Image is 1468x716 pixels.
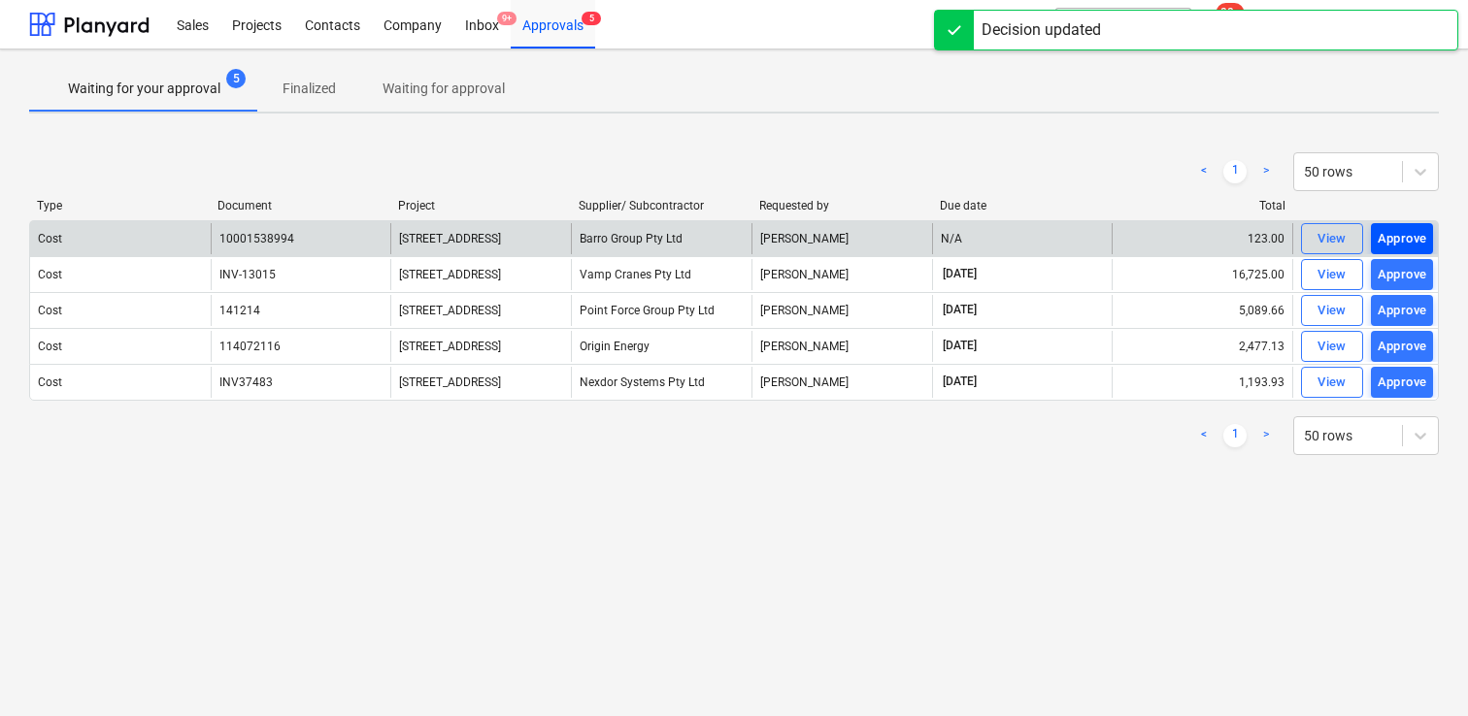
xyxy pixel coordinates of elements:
[941,302,979,318] span: [DATE]
[1318,300,1347,322] div: View
[1318,372,1347,394] div: View
[497,12,517,25] span: 9+
[1371,259,1433,290] button: Approve
[1318,336,1347,358] div: View
[1223,424,1247,447] a: Page 1 is your current page
[1192,160,1216,183] a: Previous page
[941,266,979,282] span: [DATE]
[219,375,273,389] div: INV37483
[1112,295,1292,326] div: 5,089.66
[217,199,383,212] div: Document
[571,295,751,326] div: Point Force Group Pty Ltd
[571,331,751,362] div: Origin Energy
[399,232,501,245] span: 248 Bay Rd, Sandringham
[1223,160,1247,183] a: Page 1 is your current page
[1371,331,1433,362] button: Approve
[1112,367,1292,398] div: 1,193.93
[571,259,751,290] div: Vamp Cranes Pty Ltd
[1378,336,1427,358] div: Approve
[1112,259,1292,290] div: 16,725.00
[940,199,1105,212] div: Due date
[399,304,501,317] span: 248 Bay Rd, Sandringham
[1371,223,1433,254] button: Approve
[399,340,501,353] span: 248 Bay Rd, Sandringham
[571,223,751,254] div: Barro Group Pty Ltd
[1120,199,1285,212] div: Total
[1318,264,1347,286] div: View
[219,340,281,353] div: 114072116
[38,304,62,317] div: Cost
[579,199,744,212] div: Supplier/ Subcontractor
[1254,424,1278,447] a: Next page
[751,367,932,398] div: [PERSON_NAME]
[37,199,202,212] div: Type
[399,268,501,281] span: 248 Bay Rd, Sandringham
[1378,300,1427,322] div: Approve
[1112,223,1292,254] div: 123.00
[1371,623,1468,716] iframe: Chat Widget
[219,268,276,281] div: INV-13015
[1378,264,1427,286] div: Approve
[68,79,220,99] p: Waiting for your approval
[38,232,62,245] div: Cost
[1301,367,1363,398] button: View
[1301,223,1363,254] button: View
[219,232,294,245] div: 10001538994
[1112,331,1292,362] div: 2,477.13
[1378,228,1427,250] div: Approve
[759,199,924,212] div: Requested by
[283,79,336,99] p: Finalized
[582,12,601,25] span: 5
[1301,295,1363,326] button: View
[1371,295,1433,326] button: Approve
[751,223,932,254] div: [PERSON_NAME]
[38,375,62,389] div: Cost
[38,340,62,353] div: Cost
[751,295,932,326] div: [PERSON_NAME]
[383,79,505,99] p: Waiting for approval
[38,268,62,281] div: Cost
[1192,424,1216,447] a: Previous page
[751,331,932,362] div: [PERSON_NAME]
[1301,331,1363,362] button: View
[1378,372,1427,394] div: Approve
[941,338,979,354] span: [DATE]
[982,18,1101,42] div: Decision updated
[1371,367,1433,398] button: Approve
[219,304,260,317] div: 141214
[398,199,563,212] div: Project
[571,367,751,398] div: Nexdor Systems Pty Ltd
[941,232,962,245] div: N/A
[941,374,979,390] span: [DATE]
[751,259,932,290] div: [PERSON_NAME]
[226,69,246,88] span: 5
[1318,228,1347,250] div: View
[399,375,501,389] span: 248 Bay Rd, Sandringham
[1254,160,1278,183] a: Next page
[1301,259,1363,290] button: View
